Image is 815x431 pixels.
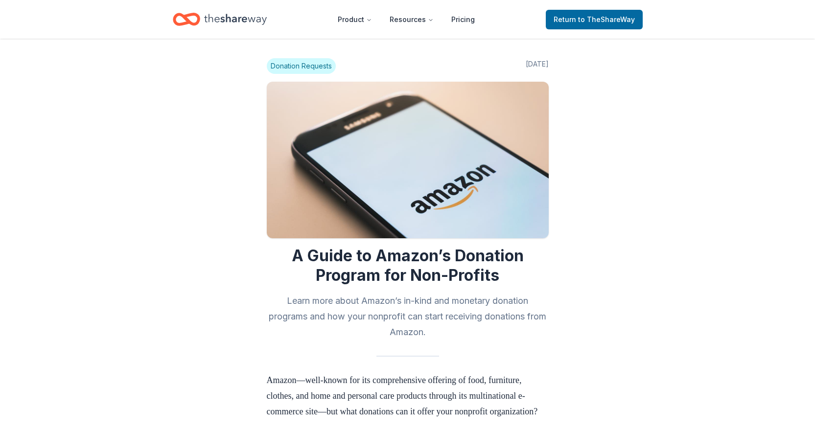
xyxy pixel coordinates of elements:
a: Returnto TheShareWay [546,10,643,29]
span: [DATE] [526,58,549,74]
h2: Learn more about Amazon’s in-kind and monetary donation programs and how your nonprofit can start... [267,293,549,340]
button: Resources [382,10,442,29]
h1: A Guide to Amazon’s Donation Program for Non-Profits [267,246,549,285]
nav: Main [330,8,483,31]
span: Return [554,14,635,25]
button: Product [330,10,380,29]
a: Pricing [443,10,483,29]
img: Image for A Guide to Amazon’s Donation Program for Non-Profits [267,82,549,238]
span: to TheShareWay [578,15,635,23]
a: Home [173,8,267,31]
span: Donation Requests [267,58,336,74]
